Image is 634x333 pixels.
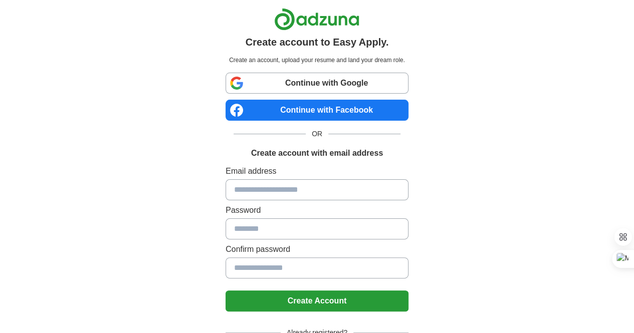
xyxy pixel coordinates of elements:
h1: Create account with email address [251,147,383,159]
a: Continue with Facebook [226,100,408,121]
img: Adzuna logo [274,8,359,31]
label: Confirm password [226,243,408,255]
p: Create an account, upload your resume and land your dream role. [228,56,406,65]
button: Create Account [226,290,408,311]
label: Password [226,204,408,216]
h1: Create account to Easy Apply. [246,35,389,50]
span: OR [306,129,328,139]
a: Continue with Google [226,73,408,94]
label: Email address [226,165,408,177]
